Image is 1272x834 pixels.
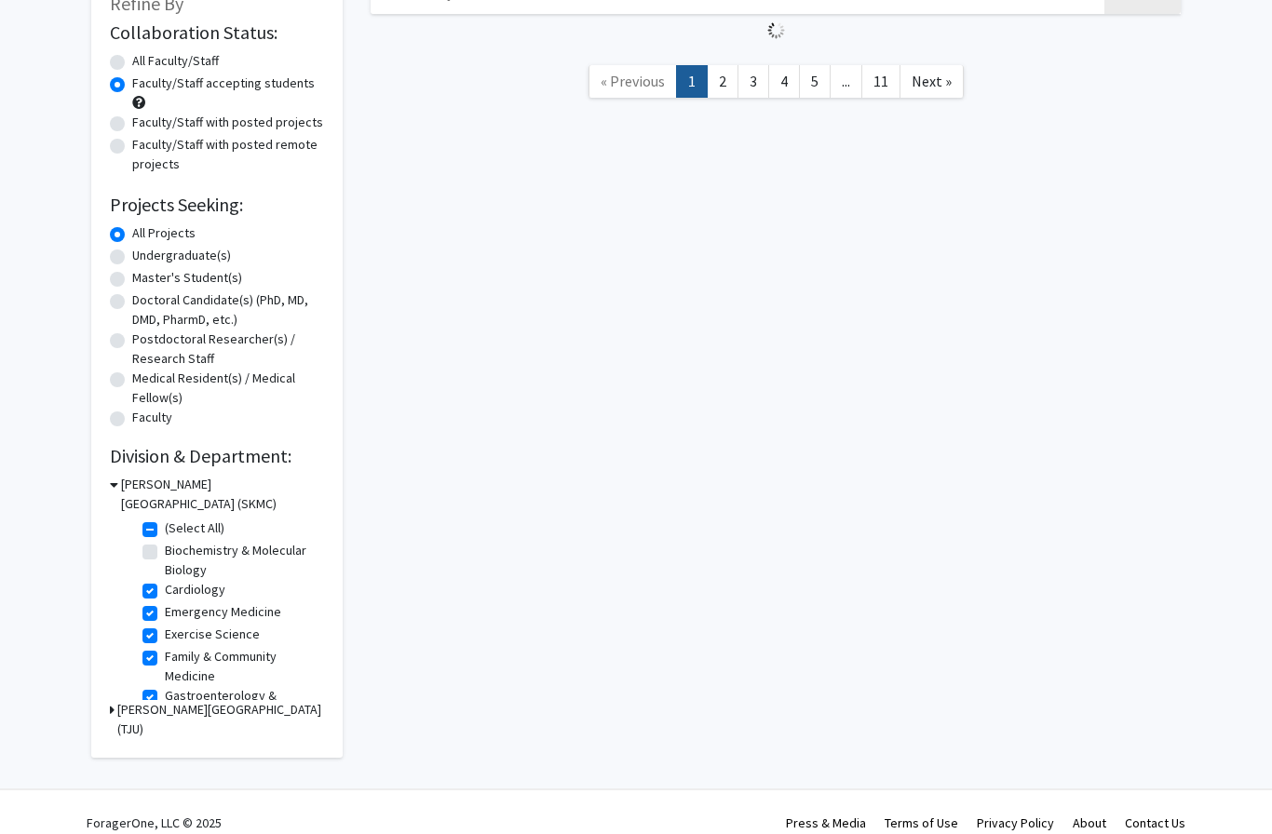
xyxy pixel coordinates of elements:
a: Contact Us [1125,814,1185,831]
label: Postdoctoral Researcher(s) / Research Staff [132,330,324,369]
label: Undergraduate(s) [132,246,231,265]
label: Cardiology [165,580,225,599]
label: Master's Student(s) [132,268,242,288]
h3: [PERSON_NAME][GEOGRAPHIC_DATA] (TJU) [117,700,324,739]
h2: Collaboration Status: [110,21,324,44]
a: 5 [799,65,831,98]
label: All Projects [132,223,196,243]
span: « Previous [601,72,665,90]
a: 11 [861,65,900,98]
label: (Select All) [165,518,224,538]
label: Faculty/Staff with posted projects [132,113,323,132]
label: Faculty [132,408,172,427]
label: Emergency Medicine [165,602,281,622]
label: Family & Community Medicine [165,647,319,686]
nav: Page navigation [371,47,1181,122]
a: 2 [707,65,738,98]
label: Doctoral Candidate(s) (PhD, MD, DMD, PharmD, etc.) [132,290,324,330]
iframe: Chat [14,750,79,820]
label: Medical Resident(s) / Medical Fellow(s) [132,369,324,408]
span: ... [842,72,850,90]
label: Gastroenterology & Hepatology [165,686,319,725]
span: Next » [912,72,952,90]
img: Loading [760,14,792,47]
h2: Projects Seeking: [110,194,324,216]
label: Biochemistry & Molecular Biology [165,541,319,580]
label: All Faculty/Staff [132,51,219,71]
a: Previous Page [589,65,677,98]
a: Press & Media [786,814,866,831]
a: 1 [676,65,708,98]
h3: [PERSON_NAME][GEOGRAPHIC_DATA] (SKMC) [121,475,324,514]
h2: Division & Department: [110,445,324,467]
a: 3 [737,65,769,98]
label: Faculty/Staff with posted remote projects [132,135,324,174]
label: Exercise Science [165,625,260,644]
a: Privacy Policy [977,814,1054,831]
a: Next [900,65,964,98]
a: Terms of Use [885,814,958,831]
a: 4 [768,65,800,98]
label: Faculty/Staff accepting students [132,74,315,93]
a: About [1073,814,1106,831]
